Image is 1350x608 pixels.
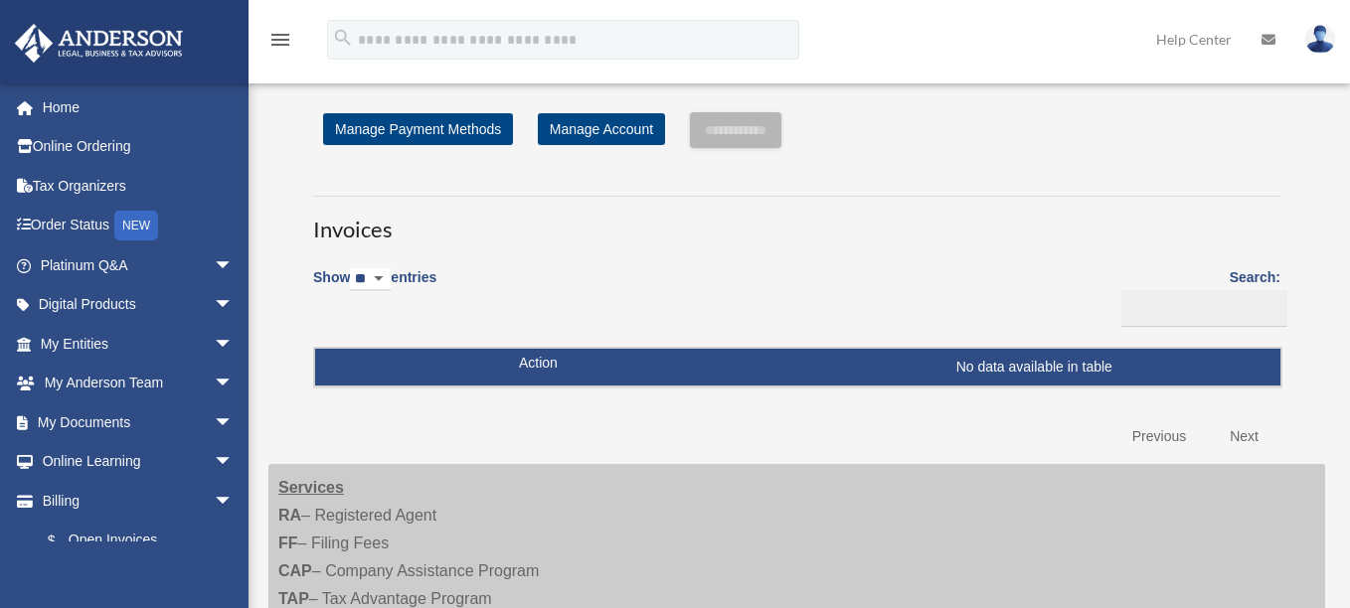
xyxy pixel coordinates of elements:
a: $Open Invoices [28,521,244,561]
a: Next [1215,416,1273,457]
strong: FF [278,534,298,551]
label: Search: [1114,265,1280,327]
i: search [332,27,354,49]
select: Showentries [350,268,391,291]
strong: Services [278,479,344,496]
a: Digital Productsarrow_drop_down [14,285,263,325]
strong: CAP [278,562,312,579]
td: No data available in table [315,349,1280,386]
span: $ [59,529,69,553]
span: arrow_drop_down [214,481,253,522]
input: Search: [1121,290,1287,328]
strong: RA [278,507,301,524]
div: NEW [114,211,158,240]
a: Tax Organizers [14,166,263,206]
a: Billingarrow_drop_down [14,481,253,521]
strong: TAP [278,590,309,607]
label: Show entries [313,265,436,311]
span: arrow_drop_down [214,245,253,286]
a: Home [14,87,263,127]
span: arrow_drop_down [214,442,253,483]
span: arrow_drop_down [214,402,253,443]
span: arrow_drop_down [214,285,253,326]
a: My Anderson Teamarrow_drop_down [14,364,263,403]
a: Manage Account [538,113,665,145]
a: My Documentsarrow_drop_down [14,402,263,442]
a: Previous [1117,416,1201,457]
i: menu [268,28,292,52]
a: Order StatusNEW [14,206,263,246]
a: Platinum Q&Aarrow_drop_down [14,245,263,285]
a: Online Ordering [14,127,263,167]
span: arrow_drop_down [214,364,253,404]
a: Online Learningarrow_drop_down [14,442,263,482]
a: Manage Payment Methods [323,113,513,145]
img: Anderson Advisors Platinum Portal [9,24,189,63]
h3: Invoices [313,196,1280,245]
span: arrow_drop_down [214,324,253,365]
img: User Pic [1305,25,1335,54]
a: menu [268,35,292,52]
a: My Entitiesarrow_drop_down [14,324,263,364]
